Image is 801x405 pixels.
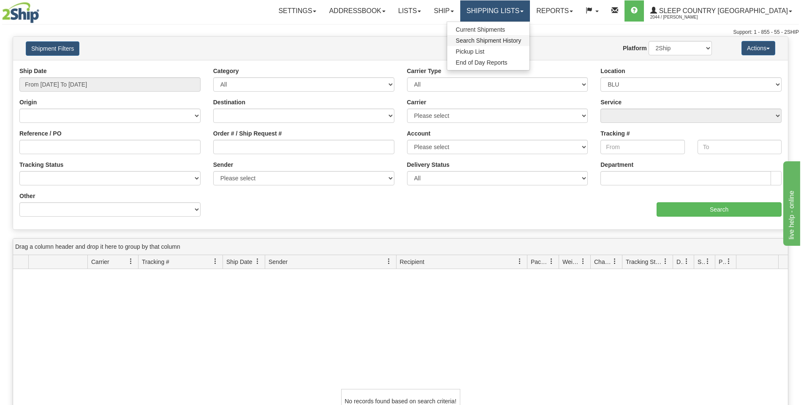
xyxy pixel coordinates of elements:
[213,98,245,106] label: Destination
[91,258,109,266] span: Carrier
[447,35,529,46] a: Search Shipment History
[447,46,529,57] a: Pickup List
[600,98,622,106] label: Service
[382,254,396,269] a: Sender filter column settings
[513,254,527,269] a: Recipient filter column settings
[269,258,288,266] span: Sender
[213,129,282,138] label: Order # / Ship Request #
[698,140,782,154] input: To
[456,37,521,44] span: Search Shipment History
[323,0,392,22] a: Addressbook
[2,29,799,36] div: Support: 1 - 855 - 55 - 2SHIP
[19,67,47,75] label: Ship Date
[447,24,529,35] a: Current Shipments
[2,2,39,23] img: logo2044.jpg
[226,258,252,266] span: Ship Date
[13,239,788,255] div: grid grouping header
[626,258,663,266] span: Tracking Status
[427,0,460,22] a: Ship
[456,26,505,33] span: Current Shipments
[407,160,450,169] label: Delivery Status
[719,258,726,266] span: Pickup Status
[530,0,579,22] a: Reports
[608,254,622,269] a: Charge filter column settings
[250,254,265,269] a: Ship Date filter column settings
[650,13,714,22] span: 2044 / [PERSON_NAME]
[400,258,424,266] span: Recipient
[272,0,323,22] a: Settings
[456,59,507,66] span: End of Day Reports
[208,254,223,269] a: Tracking # filter column settings
[623,44,647,52] label: Platform
[644,0,798,22] a: Sleep Country [GEOGRAPHIC_DATA] 2044 / [PERSON_NAME]
[741,41,775,55] button: Actions
[124,254,138,269] a: Carrier filter column settings
[594,258,612,266] span: Charge
[676,258,684,266] span: Delivery Status
[600,160,633,169] label: Department
[600,129,630,138] label: Tracking #
[782,159,800,245] iframe: chat widget
[19,192,35,200] label: Other
[456,48,484,55] span: Pickup List
[19,129,62,138] label: Reference / PO
[600,67,625,75] label: Location
[657,202,782,217] input: Search
[213,67,239,75] label: Category
[658,254,673,269] a: Tracking Status filter column settings
[392,0,427,22] a: Lists
[26,41,79,56] button: Shipment Filters
[600,140,684,154] input: From
[679,254,694,269] a: Delivery Status filter column settings
[407,67,441,75] label: Carrier Type
[722,254,736,269] a: Pickup Status filter column settings
[407,129,431,138] label: Account
[576,254,590,269] a: Weight filter column settings
[6,5,78,15] div: live help - online
[698,258,705,266] span: Shipment Issues
[19,98,37,106] label: Origin
[142,258,169,266] span: Tracking #
[562,258,580,266] span: Weight
[657,7,788,14] span: Sleep Country [GEOGRAPHIC_DATA]
[447,57,529,68] a: End of Day Reports
[213,160,233,169] label: Sender
[407,98,426,106] label: Carrier
[531,258,548,266] span: Packages
[701,254,715,269] a: Shipment Issues filter column settings
[544,254,559,269] a: Packages filter column settings
[19,160,63,169] label: Tracking Status
[460,0,530,22] a: Shipping lists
